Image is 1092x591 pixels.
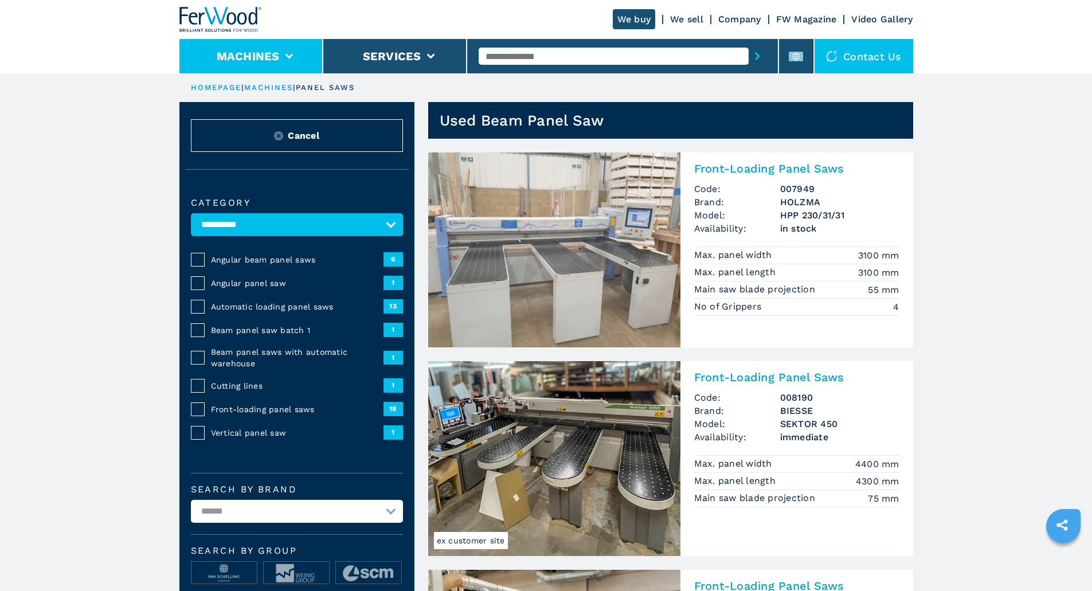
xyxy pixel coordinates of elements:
em: 75 mm [868,492,899,505]
a: FW Magazine [776,14,837,25]
span: 1 [383,351,403,365]
a: Company [718,14,761,25]
span: Search by group [191,546,403,555]
p: No of Grippers [694,300,765,313]
div: Contact us [815,39,913,73]
em: 4 [893,300,899,314]
a: We sell [670,14,703,25]
a: sharethis [1048,511,1077,539]
p: Main saw blade projection [694,492,819,504]
span: Availability: [694,222,780,235]
h3: SEKTOR 450 [780,417,899,430]
span: Model: [694,209,780,222]
span: Brand: [694,404,780,417]
img: image [191,562,257,585]
button: submit-button [749,43,766,69]
a: Video Gallery [851,14,913,25]
a: machines [244,83,293,92]
img: image [336,562,401,585]
span: Cancel [288,129,319,142]
p: Max. panel length [694,266,779,279]
button: Services [363,49,421,63]
em: 4400 mm [855,457,899,471]
span: 1 [383,276,403,289]
img: Ferwood [179,7,262,32]
span: Vertical panel saw [211,427,383,439]
a: HOMEPAGE [191,83,242,92]
h3: HPP 230/31/31 [780,209,899,222]
p: panel saws [296,83,355,93]
span: Cutting lines [211,380,383,392]
span: 18 [383,402,403,416]
span: ex customer site [434,532,508,549]
img: Reset [274,131,283,140]
span: 1 [383,378,403,392]
h2: Front-Loading Panel Saws [694,162,899,175]
p: Main saw blade projection [694,283,819,296]
img: image [264,562,329,585]
span: Brand: [694,195,780,209]
button: ResetCancel [191,119,403,152]
span: Automatic loading panel saws [211,301,383,312]
span: 1 [383,425,403,439]
h3: 007949 [780,182,899,195]
em: 55 mm [868,283,899,296]
span: | [293,83,295,92]
a: Front-Loading Panel Saws BIESSE SEKTOR 450ex customer siteFront-Loading Panel SawsCode:008190Bran... [428,361,913,556]
img: Contact us [826,50,837,62]
h1: Used Beam Panel Saw [440,111,604,130]
span: Front-loading panel saws [211,404,383,415]
h2: Front-Loading Panel Saws [694,370,899,384]
span: Code: [694,182,780,195]
span: Beam panel saw batch 1 [211,324,383,336]
span: Angular beam panel saws [211,254,383,265]
span: Angular panel saw [211,277,383,289]
span: 6 [383,252,403,266]
p: Max. panel length [694,475,779,487]
span: Code: [694,391,780,404]
h3: 008190 [780,391,899,404]
h3: BIESSE [780,404,899,417]
label: Search by brand [191,485,403,494]
a: We buy [613,9,656,29]
iframe: Chat [1043,539,1083,582]
span: Beam panel saws with automatic warehouse [211,346,383,369]
span: in stock [780,222,899,235]
span: 13 [383,299,403,313]
span: 1 [383,323,403,336]
span: Model: [694,417,780,430]
h3: HOLZMA [780,195,899,209]
em: 3100 mm [858,249,899,262]
em: 3100 mm [858,266,899,279]
em: 4300 mm [856,475,899,488]
button: Machines [217,49,280,63]
a: Front-Loading Panel Saws HOLZMA HPP 230/31/31Front-Loading Panel SawsCode:007949Brand:HOLZMAModel... [428,152,913,347]
p: Max. panel width [694,249,775,261]
span: Availability: [694,430,780,444]
span: | [241,83,244,92]
span: immediate [780,430,899,444]
p: Max. panel width [694,457,775,470]
img: Front-Loading Panel Saws BIESSE SEKTOR 450 [428,361,680,556]
label: Category [191,198,403,208]
img: Front-Loading Panel Saws HOLZMA HPP 230/31/31 [428,152,680,347]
